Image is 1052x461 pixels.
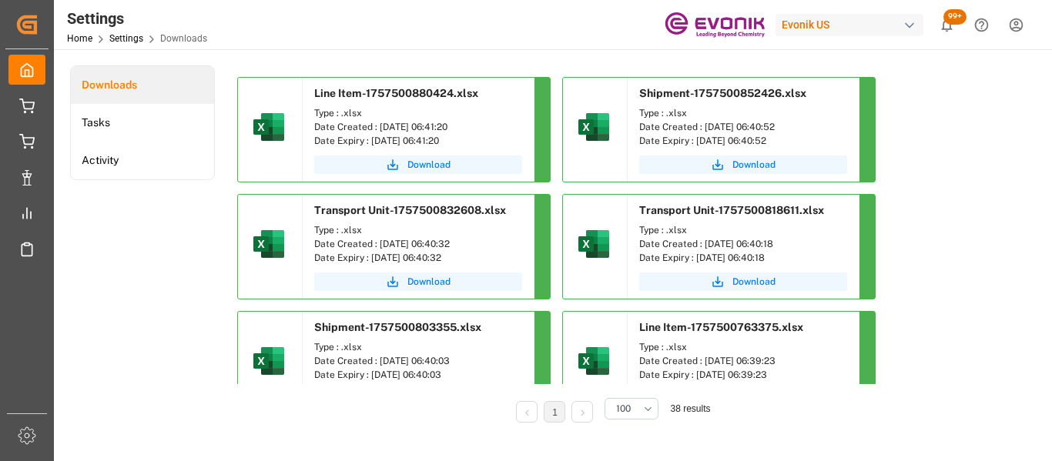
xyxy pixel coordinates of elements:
[314,368,522,382] div: Date Expiry : [DATE] 06:40:03
[605,398,658,419] button: open menu
[109,33,143,44] a: Settings
[544,401,565,423] li: 1
[314,251,522,265] div: Date Expiry : [DATE] 06:40:32
[314,120,522,134] div: Date Created : [DATE] 06:41:20
[639,87,806,99] span: Shipment-1757500852426.xlsx
[776,10,930,39] button: Evonik US
[407,275,451,289] span: Download
[639,134,847,148] div: Date Expiry : [DATE] 06:40:52
[314,354,522,368] div: Date Created : [DATE] 06:40:03
[575,342,612,379] img: microsoft-excel-2019--v1.png
[314,321,481,333] span: Shipment-1757500803355.xlsx
[314,272,522,291] button: Download
[314,340,522,354] div: Type : .xlsx
[250,342,287,379] img: microsoft-excel-2019--v1.png
[639,223,847,237] div: Type : .xlsx
[639,155,847,174] button: Download
[964,8,999,42] button: Help Center
[314,204,506,216] span: Transport Unit-1757500832608.xlsx
[943,9,967,25] span: 99+
[314,223,522,237] div: Type : .xlsx
[71,66,214,104] a: Downloads
[616,402,631,416] span: 100
[639,120,847,134] div: Date Created : [DATE] 06:40:52
[639,106,847,120] div: Type : .xlsx
[639,237,847,251] div: Date Created : [DATE] 06:40:18
[314,237,522,251] div: Date Created : [DATE] 06:40:32
[552,407,558,418] a: 1
[639,354,847,368] div: Date Created : [DATE] 06:39:23
[571,401,593,423] li: Next Page
[67,33,92,44] a: Home
[250,225,287,262] img: microsoft-excel-2019--v1.png
[407,158,451,172] span: Download
[639,368,847,382] div: Date Expiry : [DATE] 06:39:23
[776,14,923,36] div: Evonik US
[71,142,214,179] a: Activity
[575,225,612,262] img: microsoft-excel-2019--v1.png
[639,272,847,291] button: Download
[670,403,710,414] span: 38 results
[665,12,765,38] img: Evonik-brand-mark-Deep-Purple-RGB.jpeg_1700498283.jpeg
[516,401,538,423] li: Previous Page
[732,275,776,289] span: Download
[930,8,964,42] button: show 105 new notifications
[639,321,803,333] span: Line Item-1757500763375.xlsx
[575,109,612,145] img: microsoft-excel-2019--v1.png
[732,158,776,172] span: Download
[314,106,522,120] div: Type : .xlsx
[314,87,478,99] span: Line Item-1757500880424.xlsx
[71,104,214,142] a: Tasks
[639,251,847,265] div: Date Expiry : [DATE] 06:40:18
[639,340,847,354] div: Type : .xlsx
[250,109,287,145] img: microsoft-excel-2019--v1.png
[639,204,824,216] span: Transport Unit-1757500818611.xlsx
[314,155,522,174] button: Download
[67,7,207,30] div: Settings
[314,134,522,148] div: Date Expiry : [DATE] 06:41:20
